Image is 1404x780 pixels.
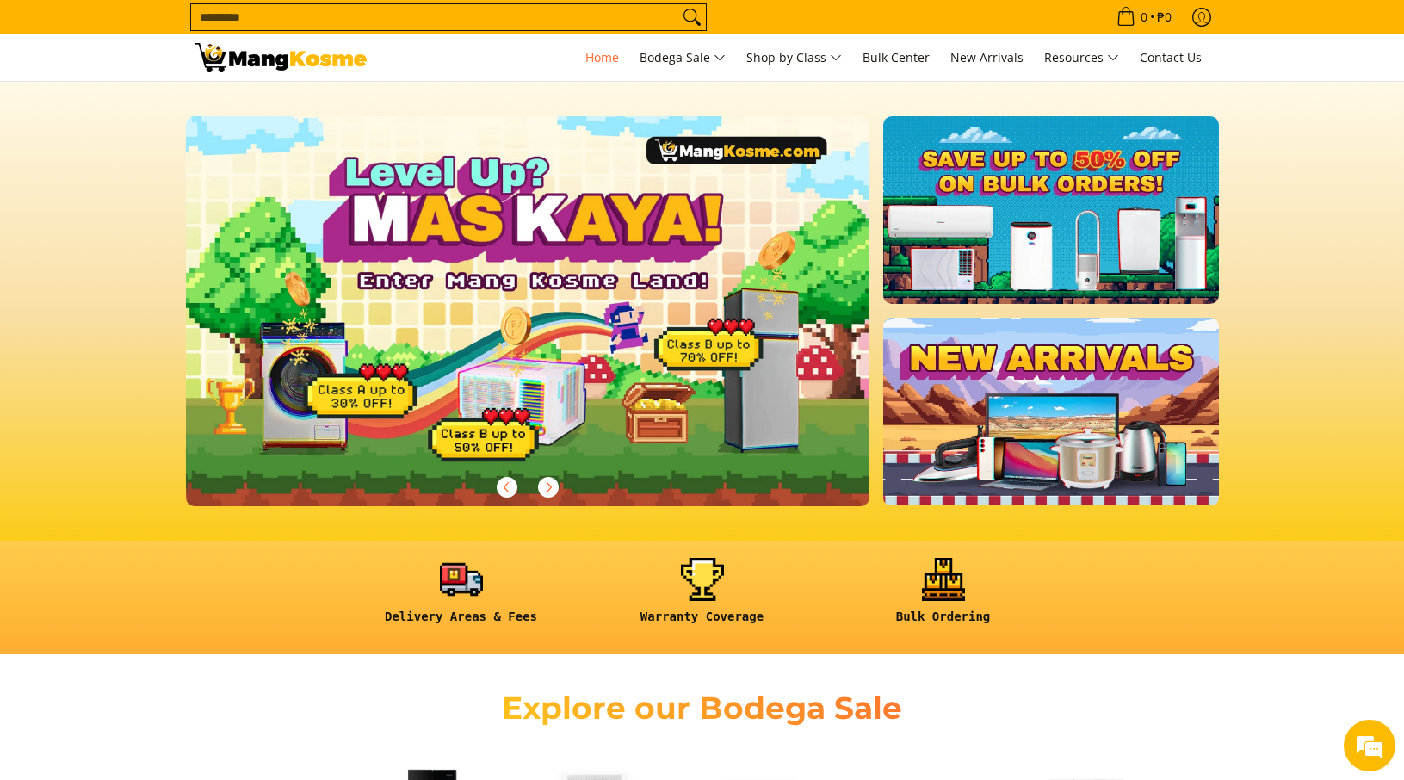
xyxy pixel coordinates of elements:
[832,558,1055,638] a: <h6><strong>Bulk Ordering</strong></h6>
[950,49,1024,65] span: New Arrivals
[746,47,842,69] span: Shop by Class
[195,43,367,72] img: Mang Kosme: Your Home Appliances Warehouse Sale Partner!
[1036,34,1128,81] a: Resources
[1044,47,1119,69] span: Resources
[678,4,706,30] button: Search
[854,34,938,81] a: Bulk Center
[1111,8,1177,27] span: •
[631,34,734,81] a: Bodega Sale
[942,34,1032,81] a: New Arrivals
[591,558,814,638] a: <h6><strong>Warranty Coverage</strong></h6>
[1154,11,1174,23] span: ₱0
[186,116,870,506] img: Gaming desktop banner
[1138,11,1150,23] span: 0
[384,34,1210,81] nav: Main Menu
[863,49,930,65] span: Bulk Center
[529,468,567,506] button: Next
[738,34,850,81] a: Shop by Class
[640,47,726,69] span: Bodega Sale
[1131,34,1210,81] a: Contact Us
[1140,49,1202,65] span: Contact Us
[488,468,526,506] button: Previous
[585,49,619,65] span: Home
[349,558,573,638] a: <h6><strong>Delivery Areas & Fees</strong></h6>
[577,34,628,81] a: Home
[453,689,952,727] h2: Explore our Bodega Sale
